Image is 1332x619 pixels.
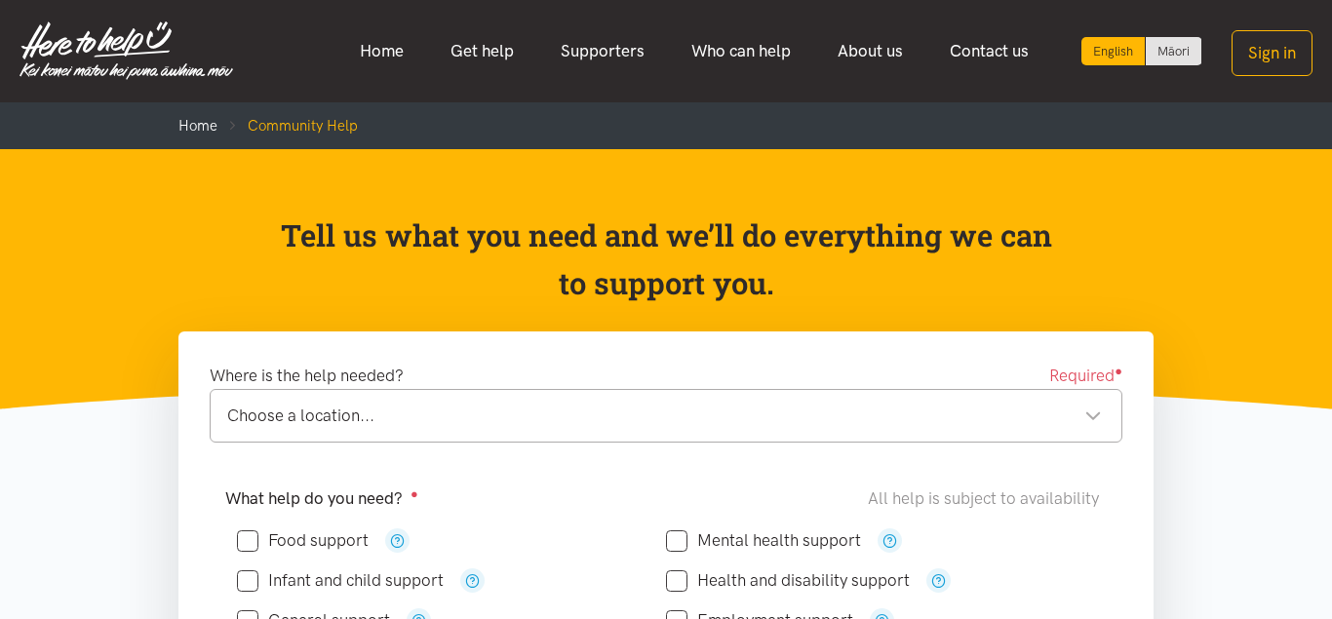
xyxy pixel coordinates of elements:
[868,485,1107,512] div: All help is subject to availability
[237,532,369,549] label: Food support
[20,21,233,80] img: Home
[237,572,444,589] label: Infant and child support
[1081,37,1146,65] div: Current language
[178,117,217,135] a: Home
[1115,364,1122,378] sup: ●
[1049,363,1122,389] span: Required
[668,30,814,72] a: Who can help
[411,486,418,501] sup: ●
[666,532,861,549] label: Mental health support
[217,114,358,137] li: Community Help
[427,30,537,72] a: Get help
[1081,37,1202,65] div: Language toggle
[1146,37,1201,65] a: Switch to Te Reo Māori
[1232,30,1312,76] button: Sign in
[537,30,668,72] a: Supporters
[814,30,926,72] a: About us
[279,212,1054,308] p: Tell us what you need and we’ll do everything we can to support you.
[225,485,418,512] label: What help do you need?
[666,572,910,589] label: Health and disability support
[227,403,1102,429] div: Choose a location...
[336,30,427,72] a: Home
[210,363,404,389] label: Where is the help needed?
[926,30,1052,72] a: Contact us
